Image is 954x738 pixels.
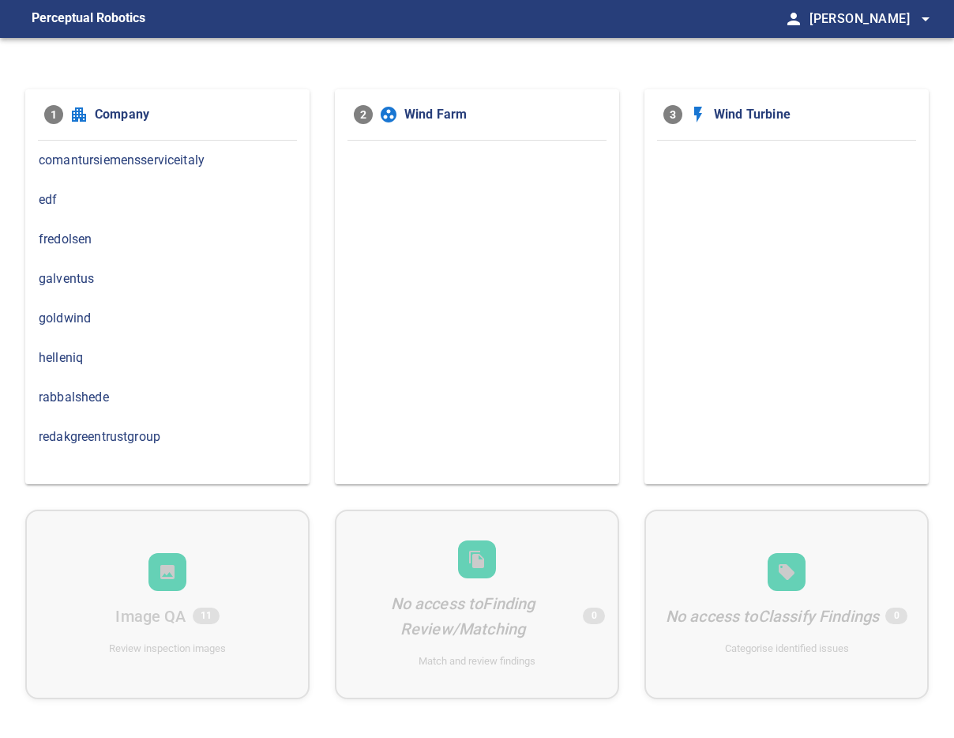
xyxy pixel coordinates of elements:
span: person [784,9,803,28]
span: 2 [354,105,373,124]
span: [PERSON_NAME] [809,8,935,30]
div: redakgreentrustgroup [25,417,310,457]
div: edf [25,180,310,220]
button: [PERSON_NAME] [803,3,935,35]
div: helleniq [25,338,310,378]
span: edf [39,190,296,209]
span: goldwind [39,309,296,328]
span: 3 [663,105,682,124]
div: galventus [25,259,310,299]
span: arrow_drop_down [916,9,935,28]
span: rabbalshede [39,388,296,407]
figcaption: Perceptual Robotics [32,6,145,32]
div: goldwind [25,299,310,338]
span: Wind Turbine [714,105,910,124]
span: Company [95,105,291,124]
span: redakgreentrustgroup [39,427,296,446]
span: helleniq [39,348,296,367]
span: galventus [39,269,296,288]
span: 1 [44,105,63,124]
span: fredolsen [39,230,296,249]
span: Wind Farm [404,105,600,124]
span: comantursiemensserviceitaly [39,151,296,170]
div: rabbalshede [25,378,310,417]
div: fredolsen [25,220,310,259]
div: comantursiemensserviceitaly [25,141,310,180]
